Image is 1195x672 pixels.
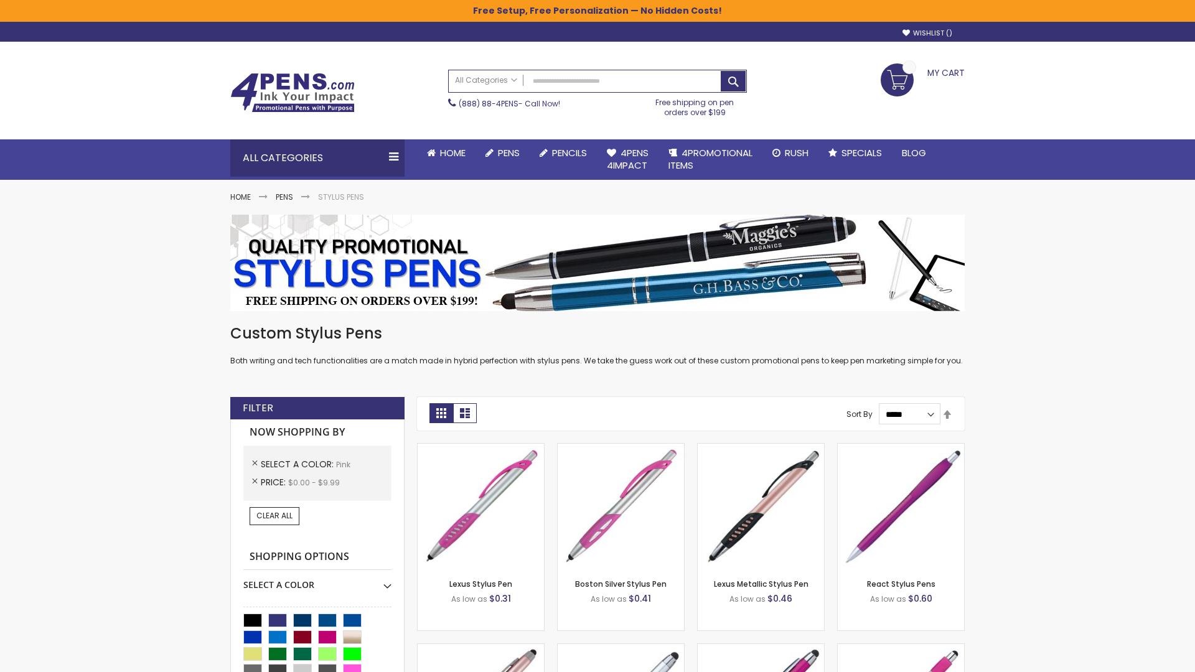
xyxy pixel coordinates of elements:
[243,419,391,446] strong: Now Shopping by
[846,409,873,419] label: Sort By
[451,594,487,604] span: As low as
[489,592,511,605] span: $0.31
[575,579,667,589] a: Boston Silver Stylus Pen
[498,146,520,159] span: Pens
[767,592,792,605] span: $0.46
[230,215,965,311] img: Stylus Pens
[818,139,892,167] a: Specials
[476,139,530,167] a: Pens
[418,444,544,570] img: Lexus Stylus Pen-Pink
[276,192,293,202] a: Pens
[838,643,964,654] a: Pearl Element Stylus Pens-Pink
[870,594,906,604] span: As low as
[762,139,818,167] a: Rush
[230,139,405,177] div: All Categories
[729,594,766,604] span: As low as
[838,443,964,454] a: React Stylus Pens-Pink
[418,443,544,454] a: Lexus Stylus Pen-Pink
[318,192,364,202] strong: Stylus Pens
[643,93,747,118] div: Free shipping on pen orders over $199
[261,476,288,488] span: Price
[243,570,391,591] div: Select A Color
[558,443,684,454] a: Boston Silver Stylus Pen-Pink
[698,643,824,654] a: Metallic Cool Grip Stylus Pen-Pink
[455,75,517,85] span: All Categories
[459,98,560,109] span: - Call Now!
[459,98,518,109] a: (888) 88-4PENS
[243,401,273,415] strong: Filter
[558,444,684,570] img: Boston Silver Stylus Pen-Pink
[658,139,762,180] a: 4PROMOTIONALITEMS
[230,324,965,343] h1: Custom Stylus Pens
[288,477,340,488] span: $0.00 - $9.99
[261,458,336,470] span: Select A Color
[591,594,627,604] span: As low as
[429,403,453,423] strong: Grid
[698,443,824,454] a: Lexus Metallic Stylus Pen-Pink
[417,139,476,167] a: Home
[892,139,936,167] a: Blog
[867,579,935,589] a: React Stylus Pens
[785,146,808,159] span: Rush
[418,643,544,654] a: Lory Metallic Stylus Pen-Pink
[230,324,965,366] div: Both writing and tech functionalities are a match made in hybrid perfection with stylus pens. We ...
[530,139,597,167] a: Pencils
[597,139,658,180] a: 4Pens4impact
[668,146,752,172] span: 4PROMOTIONAL ITEMS
[629,592,651,605] span: $0.41
[841,146,882,159] span: Specials
[230,73,355,113] img: 4Pens Custom Pens and Promotional Products
[250,507,299,525] a: Clear All
[256,510,293,521] span: Clear All
[449,579,512,589] a: Lexus Stylus Pen
[449,70,523,91] a: All Categories
[558,643,684,654] a: Silver Cool Grip Stylus Pen-Pink
[902,146,926,159] span: Blog
[243,544,391,571] strong: Shopping Options
[838,444,964,570] img: React Stylus Pens-Pink
[336,459,350,470] span: Pink
[698,444,824,570] img: Lexus Metallic Stylus Pen-Pink
[902,29,952,38] a: Wishlist
[440,146,466,159] span: Home
[607,146,649,172] span: 4Pens 4impact
[230,192,251,202] a: Home
[552,146,587,159] span: Pencils
[714,579,808,589] a: Lexus Metallic Stylus Pen
[908,592,932,605] span: $0.60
